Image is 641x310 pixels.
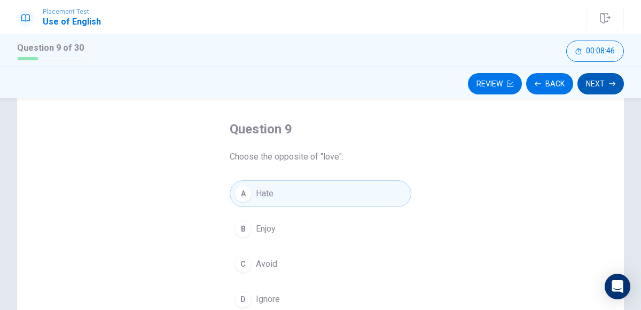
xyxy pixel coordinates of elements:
[468,73,522,94] button: Review
[256,258,277,271] span: Avoid
[586,47,615,55] span: 00:08:46
[256,222,276,235] span: Enjoy
[230,251,411,277] button: CAvoid
[230,121,411,138] h4: Question 9
[230,216,411,242] button: BEnjoy
[234,220,252,237] div: B
[605,274,630,299] div: Open Intercom Messenger
[234,291,252,308] div: D
[230,180,411,207] button: AHate
[43,8,101,15] span: Placement Test
[234,256,252,273] div: C
[230,150,411,163] span: Choose the opposite of "love":
[234,185,252,202] div: A
[577,73,624,94] button: Next
[526,73,573,94] button: Back
[17,42,85,54] h1: Question 9 of 30
[256,187,273,200] span: Hate
[566,41,624,62] button: 00:08:46
[256,293,280,306] span: Ignore
[43,15,101,28] h1: Use of English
